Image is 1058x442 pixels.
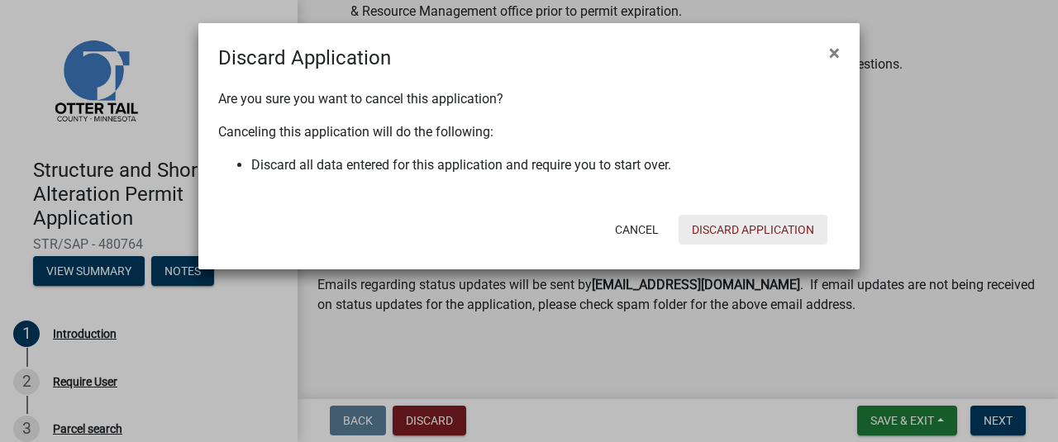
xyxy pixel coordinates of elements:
li: Discard all data entered for this application and require you to start over. [251,155,840,175]
button: Close [816,30,853,76]
p: Canceling this application will do the following: [218,122,840,142]
p: Are you sure you want to cancel this application? [218,89,840,109]
span: × [829,41,840,64]
button: Cancel [602,215,672,245]
button: Discard Application [679,215,827,245]
h4: Discard Application [218,43,391,73]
